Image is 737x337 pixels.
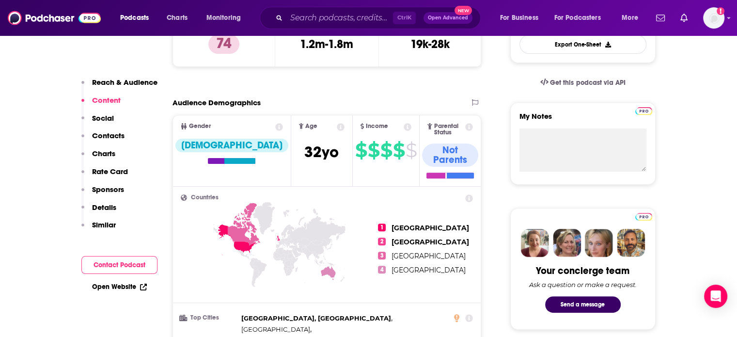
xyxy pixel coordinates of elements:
[703,7,724,29] img: User Profile
[617,229,645,257] img: Jon Profile
[378,224,386,231] span: 1
[406,143,417,158] span: $
[392,266,466,274] span: [GEOGRAPHIC_DATA]
[392,224,469,232] span: [GEOGRAPHIC_DATA]
[635,107,652,115] img: Podchaser Pro
[81,113,114,131] button: Social
[615,10,650,26] button: open menu
[704,285,727,308] div: Open Intercom Messenger
[393,12,416,24] span: Ctrl K
[200,10,253,26] button: open menu
[241,314,391,322] span: [GEOGRAPHIC_DATA], [GEOGRAPHIC_DATA]
[81,78,157,96] button: Reach & Audience
[635,106,652,115] a: Pro website
[92,283,147,291] a: Open Website
[81,220,116,238] button: Similar
[81,149,115,167] button: Charts
[434,123,464,136] span: Parental Status
[548,10,615,26] button: open menu
[81,203,116,221] button: Details
[500,11,538,25] span: For Business
[92,167,128,176] p: Rate Card
[635,213,652,221] img: Podchaser Pro
[378,252,386,259] span: 3
[167,11,188,25] span: Charts
[553,229,581,257] img: Barbara Profile
[393,143,405,158] span: $
[378,238,386,245] span: 2
[189,123,211,129] span: Gender
[304,143,339,161] span: 32 yo
[423,12,472,24] button: Open AdvancedNew
[92,203,116,212] p: Details
[378,266,386,273] span: 4
[380,143,392,158] span: $
[81,131,125,149] button: Contacts
[286,10,393,26] input: Search podcasts, credits, & more...
[92,131,125,140] p: Contacts
[676,10,691,26] a: Show notifications dropdown
[172,98,261,107] h2: Audience Demographics
[550,79,625,87] span: Get this podcast via API
[521,229,549,257] img: Sydney Profile
[554,11,601,25] span: For Podcasters
[191,194,219,201] span: Countries
[113,10,161,26] button: open menu
[206,11,241,25] span: Monitoring
[519,112,646,128] label: My Notes
[81,167,128,185] button: Rate Card
[92,96,121,105] p: Content
[241,325,310,333] span: [GEOGRAPHIC_DATA]
[92,78,157,87] p: Reach & Audience
[81,185,124,203] button: Sponsors
[536,265,629,277] div: Your concierge team
[92,149,115,158] p: Charts
[519,35,646,54] button: Export One-Sheet
[622,11,638,25] span: More
[355,143,367,158] span: $
[455,6,472,15] span: New
[181,315,237,321] h3: Top Cities
[717,7,724,15] svg: Add a profile image
[652,10,669,26] a: Show notifications dropdown
[392,238,469,246] span: [GEOGRAPHIC_DATA]
[92,113,114,123] p: Social
[8,9,101,27] img: Podchaser - Follow, Share and Rate Podcasts
[175,139,288,152] div: [DEMOGRAPHIC_DATA]
[533,71,633,95] a: Get this podcast via API
[208,34,239,54] p: 74
[635,211,652,221] a: Pro website
[305,123,317,129] span: Age
[269,7,490,29] div: Search podcasts, credits, & more...
[160,10,193,26] a: Charts
[493,10,550,26] button: open menu
[529,281,637,289] div: Ask a question or make a request.
[81,256,157,274] button: Contact Podcast
[585,229,613,257] img: Jules Profile
[92,220,116,229] p: Similar
[422,144,478,167] div: Not Parents
[366,123,388,129] span: Income
[241,324,312,335] span: ,
[120,11,149,25] span: Podcasts
[410,37,450,51] h3: 19k-28k
[703,7,724,29] span: Logged in as NickG
[428,16,468,20] span: Open Advanced
[81,96,121,113] button: Content
[545,296,621,313] button: Send a message
[92,185,124,194] p: Sponsors
[392,252,466,260] span: [GEOGRAPHIC_DATA]
[241,313,392,324] span: ,
[300,37,353,51] h3: 1.2m-1.8m
[368,143,379,158] span: $
[703,7,724,29] button: Show profile menu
